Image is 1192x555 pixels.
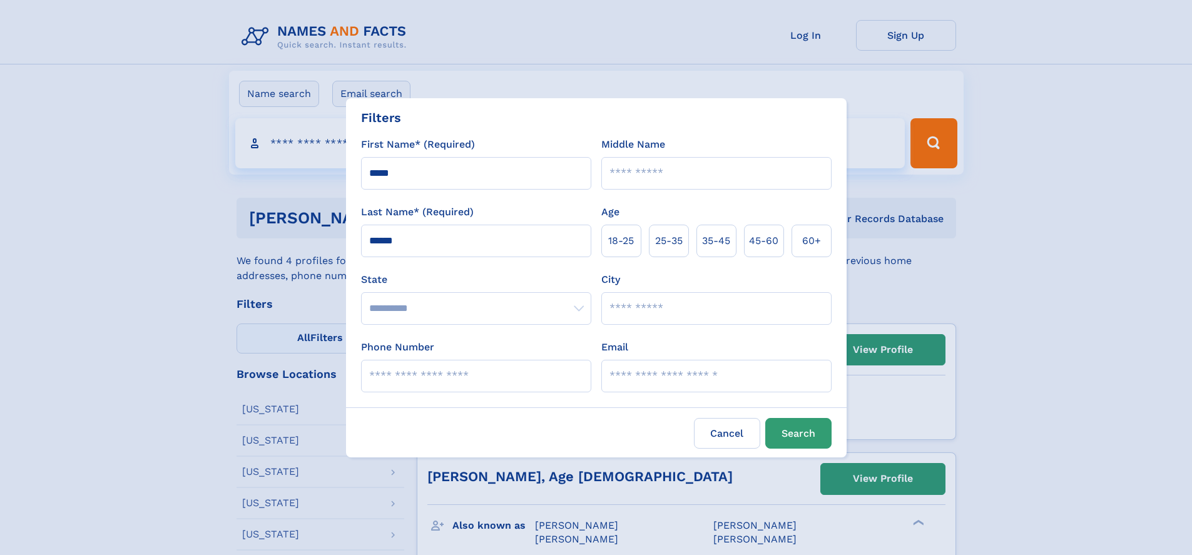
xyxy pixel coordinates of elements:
[608,233,634,248] span: 18‑25
[802,233,821,248] span: 60+
[361,137,475,152] label: First Name* (Required)
[655,233,683,248] span: 25‑35
[361,340,434,355] label: Phone Number
[361,272,591,287] label: State
[601,272,620,287] label: City
[361,205,474,220] label: Last Name* (Required)
[361,108,401,127] div: Filters
[601,205,619,220] label: Age
[601,340,628,355] label: Email
[601,137,665,152] label: Middle Name
[749,233,778,248] span: 45‑60
[702,233,730,248] span: 35‑45
[765,418,832,449] button: Search
[694,418,760,449] label: Cancel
